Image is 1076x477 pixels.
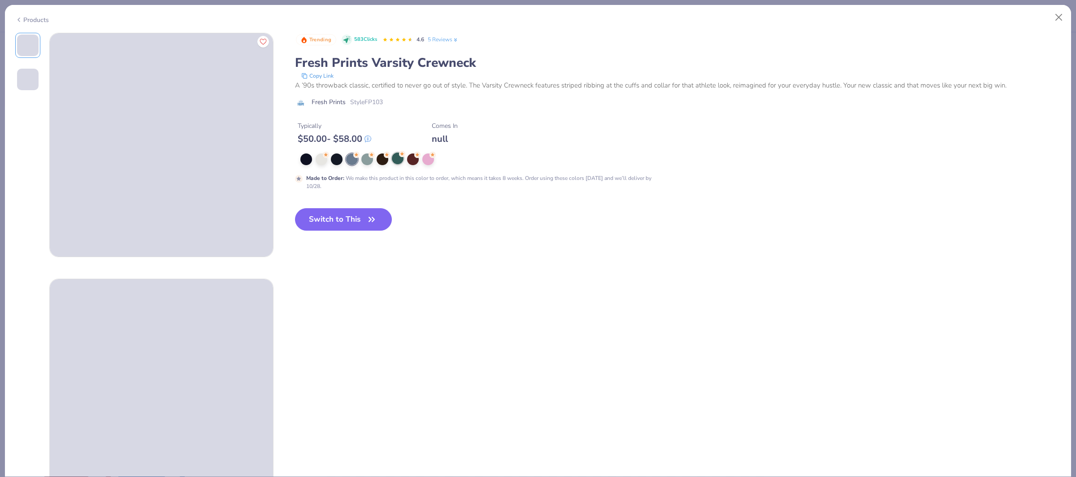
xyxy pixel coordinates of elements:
[257,36,269,48] button: Like
[1050,9,1067,26] button: Close
[300,36,308,44] img: Trending sort
[432,121,458,131] div: Comes In
[299,71,336,80] button: copy to clipboard
[306,175,344,182] strong: Made to Order :
[417,36,424,43] span: 4.6
[295,80,1061,91] div: A ’90s throwback classic, certified to never go out of style. The Varsity Crewneck features strip...
[15,15,49,25] div: Products
[306,174,654,190] div: We make this product in this color to order, which means it takes 8 weeks. Order using these colo...
[295,208,392,231] button: Switch to This
[298,133,371,144] div: $ 50.00 - $ 58.00
[432,133,458,144] div: null
[350,97,383,107] span: Style FP103
[312,97,346,107] span: Fresh Prints
[428,35,459,44] a: 5 Reviews
[298,121,371,131] div: Typically
[309,37,331,42] span: Trending
[296,34,336,46] button: Badge Button
[295,99,307,106] img: brand logo
[354,36,377,44] span: 583 Clicks
[295,54,1061,71] div: Fresh Prints Varsity Crewneck
[382,33,413,47] div: 4.6 Stars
